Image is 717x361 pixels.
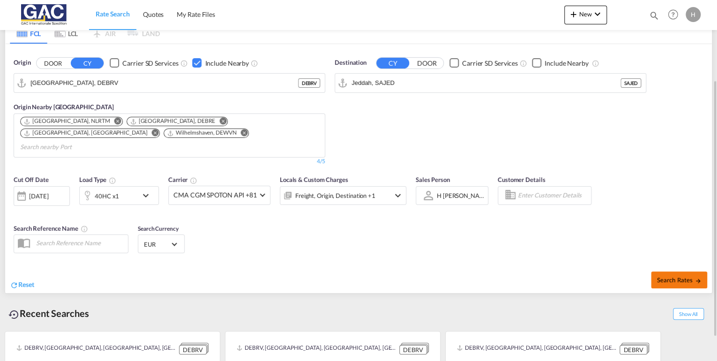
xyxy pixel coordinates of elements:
button: DOOR [411,58,443,68]
div: Include Nearby [545,59,589,68]
span: New [568,10,603,18]
input: Enter Customer Details [518,188,588,203]
input: Search nearby Port [20,140,109,155]
div: 4/5 [317,158,325,165]
md-tab-item: LCL [47,23,85,44]
div: DEBRV, Bremerhaven, Germany, Western Europe, Europe [457,343,617,354]
span: Search Currency [138,225,179,232]
div: Carrier SD Services [122,59,178,68]
div: Include Nearby [205,59,249,68]
span: Carrier [168,176,197,183]
button: DOOR [37,58,69,68]
button: Search Ratesicon-arrow-right [651,271,707,288]
md-icon: icon-arrow-right [695,278,702,284]
span: Rate Search [96,10,130,18]
span: Customer Details [498,176,545,183]
md-select: Select Currency: € EUREuro [143,237,179,251]
md-datepicker: Select [14,204,21,217]
md-chips-wrap: Chips container. Use arrow keys to select chips. [19,114,320,155]
div: DEBRV [399,345,427,355]
div: Help [665,7,686,23]
md-icon: Unchecked: Ignores neighbouring ports when fetching rates.Checked : Includes neighbouring ports w... [251,60,258,67]
span: Locals & Custom Charges [280,176,348,183]
span: Origin [14,58,30,68]
button: Remove [145,129,159,138]
img: 9f305d00dc7b11eeb4548362177db9c3.png [14,4,77,25]
div: Bremen, DEBRE [130,117,216,125]
div: Wilhelmshaven, DEWVN [167,129,236,137]
div: SAJED [620,78,641,88]
md-icon: icon-backup-restore [8,309,20,320]
div: 40HC x1 [95,189,119,203]
md-icon: Your search will be saved by the below given name [81,225,88,233]
div: H [PERSON_NAME] [437,192,491,199]
md-icon: icon-refresh [10,281,18,289]
div: 40HC x1icon-chevron-down [79,186,159,205]
md-icon: icon-chevron-down [392,190,403,201]
md-tab-item: FCL [10,23,47,44]
md-icon: icon-information-outline [109,177,116,184]
md-input-container: Jeddah, SAJED [335,74,646,92]
span: EUR [144,240,170,248]
div: DEBRV [620,345,647,355]
md-checkbox: Checkbox No Ink [532,58,589,68]
div: Press delete to remove this chip. [23,117,112,125]
div: Rotterdam, NLRTM [23,117,110,125]
button: CY [376,58,409,68]
div: DEBRV [298,78,320,88]
md-icon: icon-plus 400-fg [568,8,579,20]
div: DEBRV [179,345,207,355]
span: Sales Person [416,176,450,183]
span: Load Type [79,176,116,183]
span: Help [665,7,681,23]
div: [DATE] [14,186,70,206]
md-icon: Unchecked: Search for CY (Container Yard) services for all selected carriers.Checked : Search for... [180,60,187,67]
md-icon: icon-chevron-down [140,190,156,201]
div: Press delete to remove this chip. [167,129,238,137]
input: Search by Port [30,76,298,90]
span: Quotes [143,10,164,18]
div: H [686,7,701,22]
span: Destination [335,58,366,68]
div: Origin DOOR CY Checkbox No InkUnchecked: Search for CY (Container Yard) services for all selected... [5,44,712,293]
md-input-container: Bremerhaven, DEBRV [14,74,325,92]
input: Search Reference Name [31,236,128,250]
md-icon: Unchecked: Ignores neighbouring ports when fetching rates.Checked : Includes neighbouring ports w... [591,60,599,67]
span: Reset [18,280,34,288]
button: CY [71,58,104,68]
span: Origin Nearby [GEOGRAPHIC_DATA] [14,103,114,111]
div: Freight Origin Destination Factory Stuffingicon-chevron-down [280,186,406,205]
md-icon: Unchecked: Search for CY (Container Yard) services for all selected carriers.Checked : Search for... [520,60,527,67]
span: Search Rates [657,276,702,284]
input: Search by Port [351,76,620,90]
div: Hamburg, DEHAM [23,129,147,137]
button: icon-plus 400-fgNewicon-chevron-down [564,6,607,24]
div: icon-refreshReset [10,280,34,290]
span: CMA CGM SPOTON API +81 [173,190,257,200]
button: Remove [234,129,248,138]
md-checkbox: Checkbox No Ink [192,58,249,68]
div: Recent Searches [5,303,93,324]
md-checkbox: Checkbox No Ink [449,58,518,68]
div: Press delete to remove this chip. [130,117,217,125]
span: My Rate Files [177,10,215,18]
div: Freight Origin Destination Factory Stuffing [295,189,375,202]
md-select: Sales Person: H menze [436,188,485,202]
div: icon-magnify [649,10,659,24]
span: Show All [673,308,704,320]
md-pagination-wrapper: Use the left and right arrow keys to navigate between tabs [10,23,160,44]
button: Remove [213,117,227,127]
button: Remove [108,117,122,127]
div: DEBRV, Bremerhaven, Germany, Western Europe, Europe [16,343,177,354]
md-checkbox: Checkbox No Ink [110,58,178,68]
md-icon: The selected Trucker/Carrierwill be displayed in the rate results If the rates are from another f... [190,177,197,184]
md-icon: icon-magnify [649,10,659,21]
span: Cut Off Date [14,176,49,183]
div: DEBRV, Bremerhaven, Germany, Western Europe, Europe [237,343,397,354]
div: Carrier SD Services [462,59,518,68]
div: [DATE] [29,192,48,200]
div: Press delete to remove this chip. [23,129,149,137]
md-icon: icon-chevron-down [592,8,603,20]
span: Search Reference Name [14,225,88,232]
